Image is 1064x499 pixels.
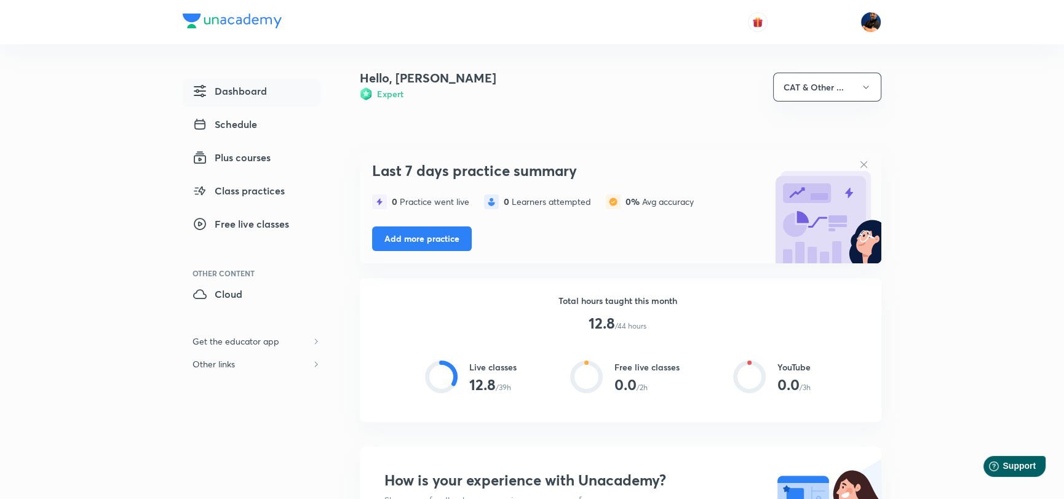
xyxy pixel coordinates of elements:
[558,294,677,307] h6: Total hours taught this month
[496,382,511,393] p: /39h
[183,145,320,174] a: Plus courses
[193,217,289,231] span: Free live classes
[183,14,282,28] img: Company Logo
[392,196,400,207] span: 0
[193,287,242,301] span: Cloud
[193,150,271,165] span: Plus courses
[183,353,245,375] h6: Other links
[469,361,517,373] h6: Live classes
[589,314,615,332] h3: 12.8
[193,117,257,132] span: Schedule
[193,183,285,198] span: Class practices
[504,196,512,207] span: 0
[800,382,811,393] p: /3h
[777,361,811,373] h6: YouTube
[183,282,320,310] a: Cloud
[183,330,289,353] h6: Get the educator app
[372,226,472,251] button: Add more practice
[615,321,646,332] p: /44 hours
[193,84,267,98] span: Dashboard
[469,376,496,394] h3: 12.8
[752,17,763,28] img: avatar
[183,178,320,207] a: Class practices
[504,197,591,207] div: Learners attempted
[625,197,694,207] div: Avg accuracy
[372,162,764,180] h3: Last 7 days practice summary
[606,194,621,209] img: statistics
[183,212,320,240] a: Free live classes
[955,451,1050,485] iframe: Help widget launcher
[484,194,499,209] img: statistics
[384,471,666,489] h3: How is your experience with Unacademy?
[625,196,642,207] span: 0%
[372,194,387,209] img: statistics
[614,376,637,394] h3: 0.0
[614,361,680,373] h6: Free live classes
[748,12,768,32] button: avatar
[377,87,403,100] h6: Expert
[360,69,496,87] h4: Hello, [PERSON_NAME]
[183,79,320,107] a: Dashboard
[771,153,881,263] img: bg
[193,269,320,277] div: Other Content
[773,73,881,102] button: CAT & Other ...
[777,376,800,394] h3: 0.0
[183,14,282,31] a: Company Logo
[183,112,320,140] a: Schedule
[360,87,372,100] img: Badge
[860,12,881,33] img: Saral Nashier
[637,382,648,393] p: /2h
[392,197,469,207] div: Practice went live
